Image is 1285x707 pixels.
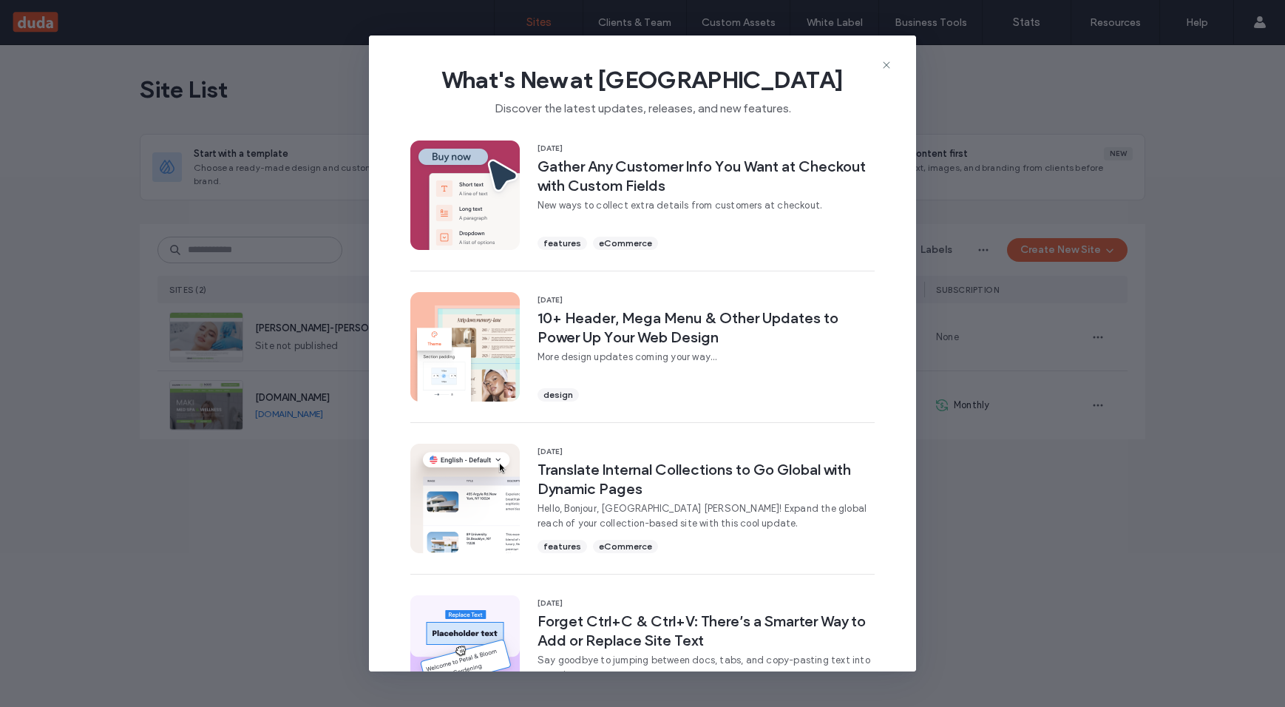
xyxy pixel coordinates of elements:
[538,598,875,609] span: [DATE]
[538,653,875,683] span: Say goodbye to jumping between docs, tabs, and copy-pasting text into your site.
[538,350,875,365] span: More design updates coming your way...
[543,237,581,250] span: features
[538,198,875,213] span: New ways to collect extra details from customers at checkout.
[538,308,875,347] span: 10+ Header, Mega Menu & Other Updates to Power Up Your Web Design
[543,388,573,402] span: design
[538,157,875,195] span: Gather Any Customer Info You Want at Checkout with Custom Fields
[393,65,892,95] span: What's New at [GEOGRAPHIC_DATA]
[538,295,875,305] span: [DATE]
[543,540,581,553] span: features
[538,143,875,154] span: [DATE]
[538,501,875,531] span: Hello, Bonjour, [GEOGRAPHIC_DATA] [PERSON_NAME]! Expand the global reach of your collection-based...
[538,612,875,650] span: Forget Ctrl+C & Ctrl+V: There’s a Smarter Way to Add or Replace Site Text
[599,237,652,250] span: eCommerce
[538,447,875,457] span: [DATE]
[393,95,892,117] span: Discover the latest updates, releases, and new features.
[538,460,875,498] span: Translate Internal Collections to Go Global with Dynamic Pages
[599,540,652,553] span: eCommerce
